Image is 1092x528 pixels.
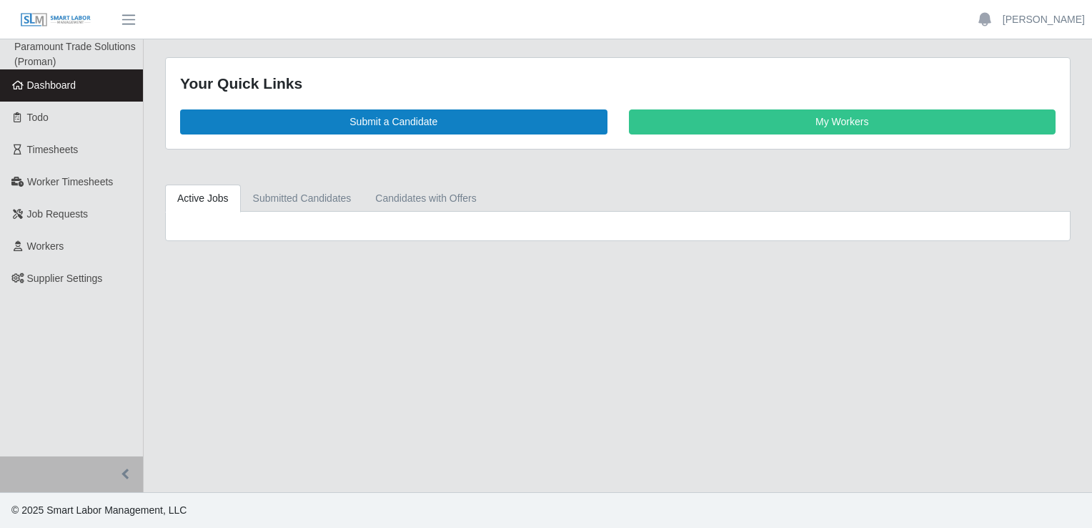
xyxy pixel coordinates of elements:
span: Job Requests [27,208,89,220]
span: © 2025 Smart Labor Management, LLC [11,504,187,516]
a: Submitted Candidates [241,185,364,212]
a: Candidates with Offers [363,185,488,212]
a: My Workers [629,109,1056,135]
span: Timesheets [27,144,79,155]
span: Todo [27,112,49,123]
a: Active Jobs [165,185,241,212]
span: Dashboard [27,79,76,91]
span: Paramount Trade Solutions (Proman) [14,41,136,67]
img: SLM Logo [20,12,91,28]
a: Submit a Candidate [180,109,607,135]
span: Supplier Settings [27,273,103,284]
span: Workers [27,240,64,252]
div: Your Quick Links [180,72,1056,95]
span: Worker Timesheets [27,176,113,187]
a: [PERSON_NAME] [1003,12,1085,27]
